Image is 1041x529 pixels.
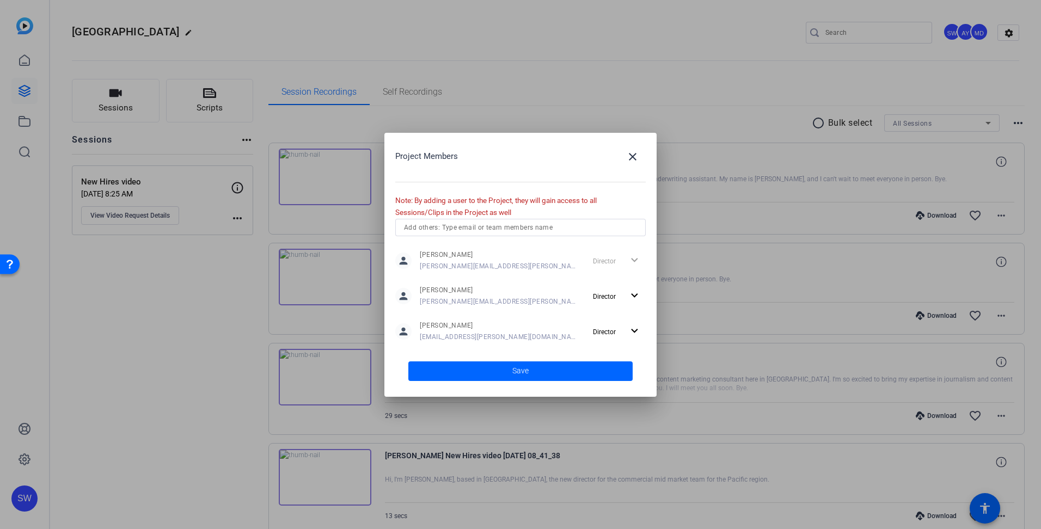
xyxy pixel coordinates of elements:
span: Director [593,293,616,300]
span: Save [512,365,529,377]
span: [PERSON_NAME][EMAIL_ADDRESS][PERSON_NAME][DOMAIN_NAME] [420,262,580,270]
mat-icon: close [626,150,639,163]
mat-icon: person [395,323,412,340]
span: [PERSON_NAME] [420,321,580,330]
span: [PERSON_NAME] [420,250,580,259]
span: [PERSON_NAME] [420,286,580,294]
mat-icon: expand_more [628,289,641,303]
button: Save [408,361,633,381]
button: Director [589,286,646,306]
mat-icon: person [395,253,412,269]
span: [PERSON_NAME][EMAIL_ADDRESS][PERSON_NAME][DOMAIN_NAME] [420,297,580,306]
span: [EMAIL_ADDRESS][PERSON_NAME][DOMAIN_NAME] [420,333,580,341]
span: Note: By adding a user to the Project, they will gain access to all Sessions/Clips in the Project... [395,196,597,217]
mat-icon: person [395,288,412,304]
span: Director [593,328,616,336]
input: Add others: Type email or team members name [404,221,637,234]
mat-icon: expand_more [628,324,641,338]
button: Director [589,322,646,341]
div: Project Members [395,144,646,170]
